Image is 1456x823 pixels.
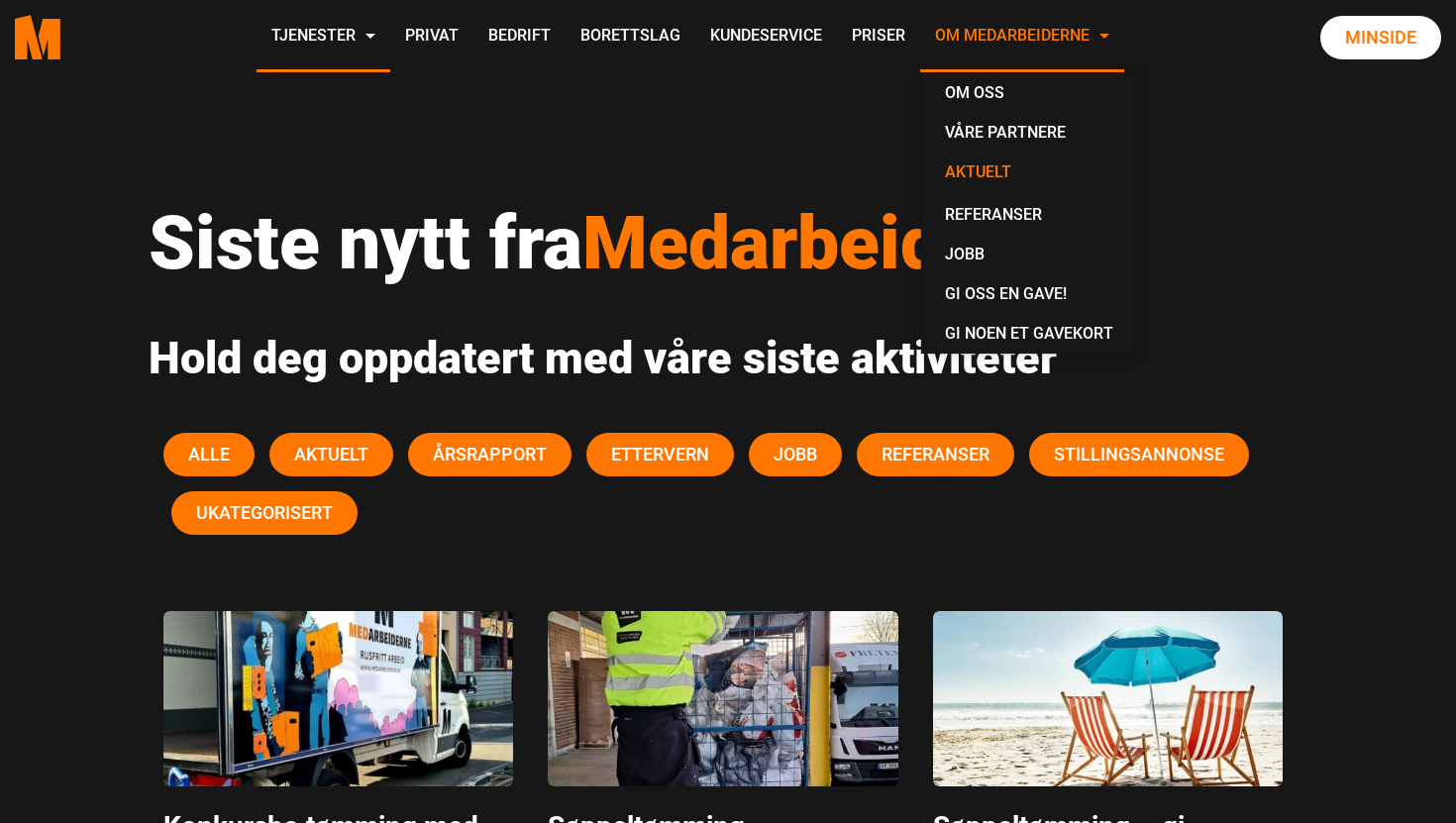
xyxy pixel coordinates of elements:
img: Hvem-tømmer-søppel-i-Oslo [548,611,897,786]
img: søppeltomming-oslo-sommerferie [933,611,1283,786]
a: Gi oss en gave! [929,274,1129,314]
a: Bedrift [473,2,566,72]
a: Aktuelt [929,153,1129,195]
a: Gi noen et gavekort [929,314,1129,354]
a: Priser [837,2,920,72]
span: Jobb [774,444,817,464]
button: Jobb [749,433,842,476]
h2: Hold deg oppdatert med våre siste aktiviteter [149,332,1307,385]
a: Referanser [929,195,1129,235]
a: Tjenester [257,2,390,72]
a: Minside [1320,16,1441,59]
span: Aktuelt [294,444,368,464]
img: konkursbo tømming [163,611,513,786]
a: Les mer om Søppeltømming Oslo, søppeltaxi og gaterydder FAQ featured image [548,685,897,709]
button: Stillingsannonse [1029,433,1249,476]
span: Alle [188,444,230,464]
button: Referanser [857,433,1014,476]
button: Alle [163,433,255,476]
button: Årsrapport [408,433,572,476]
button: Ettervern [586,433,734,476]
a: Privat [390,2,473,72]
span: Referanser [882,444,989,464]
button: Ukategorisert [171,491,358,535]
h1: Siste nytt fra [149,198,1307,287]
span: Årsrapport [433,444,547,464]
a: Våre partnere [929,113,1129,153]
a: Borettslag [566,2,695,72]
span: Ukategorisert [196,502,333,523]
a: Om Medarbeiderne [920,2,1124,72]
span: Ettervern [611,444,709,464]
span: Stillingsannonse [1054,444,1224,464]
a: Les mer om Konkursbo tømming med Medarbeiderne – en pålitelig partner featured image [163,685,513,709]
a: Les mer om Søppeltømming – gi beskjed om du er på ferie i sommer featured image [933,685,1283,709]
a: Om oss [929,73,1129,113]
a: Jobb [929,235,1129,274]
button: Aktuelt [269,433,393,476]
a: Kundeservice [695,2,837,72]
span: Medarbeiderne [582,199,1092,286]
